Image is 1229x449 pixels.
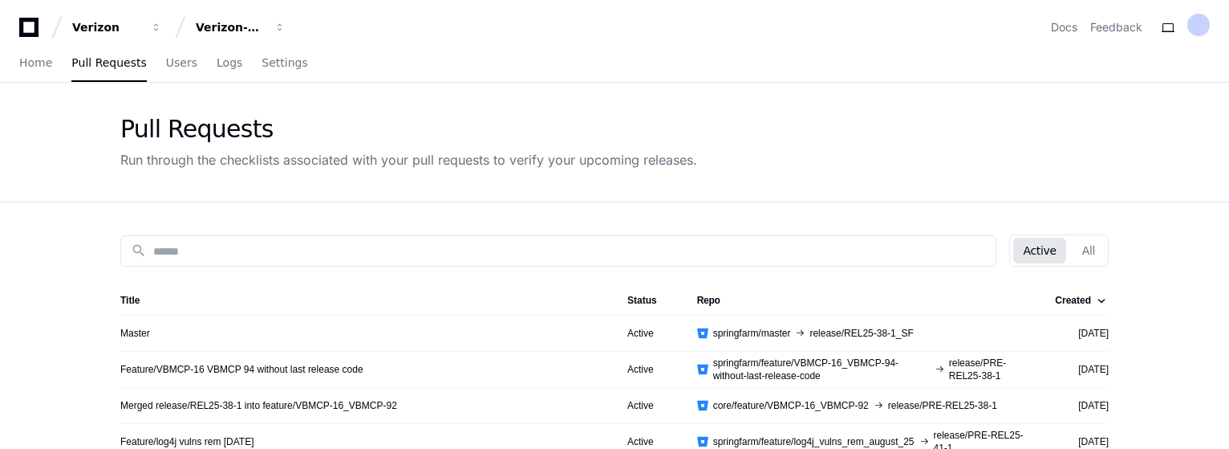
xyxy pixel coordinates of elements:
button: Active [1013,238,1065,263]
div: Run through the checklists associated with your pull requests to verify your upcoming releases. [120,150,697,169]
a: Feature/log4j vulns rem [DATE] [120,435,254,448]
button: Verizon-Clarify-Service-Qualifications [189,13,292,42]
span: springfarm/master [713,327,791,340]
a: Home [19,45,52,82]
div: Title [120,294,140,307]
span: Home [19,58,52,67]
button: Feedback [1090,19,1142,35]
div: [DATE] [1055,363,1109,376]
div: Verizon [72,19,141,35]
span: springfarm/feature/log4j_vulns_rem_august_25 [713,435,915,448]
span: core/feature/VBMCP-16_VBMCP-92 [713,399,869,412]
mat-icon: search [131,243,147,259]
div: Status [627,294,657,307]
span: Users [166,58,197,67]
div: Created [1055,294,1091,307]
div: [DATE] [1055,435,1109,448]
div: [DATE] [1055,327,1109,340]
a: Docs [1051,19,1077,35]
div: [DATE] [1055,399,1109,412]
span: release/REL25-38-1_SF [809,327,913,340]
span: springfarm/feature/VBMCP-16_VBMCP-94-without-last-release-code [713,357,930,382]
div: Active [627,363,671,376]
button: Verizon [66,13,168,42]
a: Pull Requests [71,45,146,82]
a: Users [166,45,197,82]
div: Active [627,327,671,340]
button: All [1073,238,1105,263]
span: release/PRE-REL25-38-1 [949,357,1030,382]
span: Pull Requests [71,58,146,67]
a: Logs [217,45,242,82]
div: Pull Requests [120,115,697,144]
th: Repo [684,286,1043,315]
a: Merged release/REL25-38-1 into feature/VBMCP-16_VBMCP-92 [120,399,397,412]
a: Master [120,327,150,340]
div: Active [627,435,671,448]
div: Title [120,294,602,307]
span: Logs [217,58,242,67]
div: Verizon-Clarify-Service-Qualifications [196,19,265,35]
a: Feature/VBMCP-16 VBMCP 94 without last release code [120,363,363,376]
div: Created [1055,294,1105,307]
div: Active [627,399,671,412]
span: Settings [262,58,307,67]
a: Settings [262,45,307,82]
span: release/PRE-REL25-38-1 [888,399,997,412]
div: Status [627,294,671,307]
